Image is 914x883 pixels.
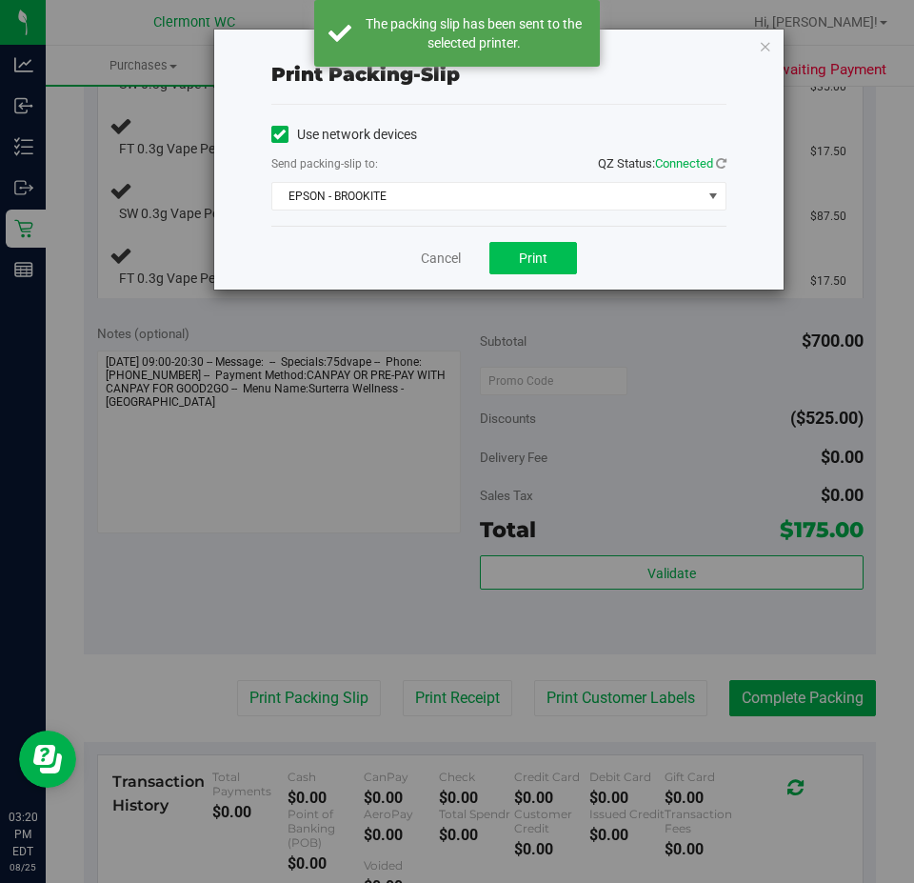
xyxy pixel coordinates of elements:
[271,155,378,172] label: Send packing-slip to:
[598,156,726,171] span: QZ Status:
[489,242,577,274] button: Print
[362,14,586,52] div: The packing slip has been sent to the selected printer.
[701,183,725,210] span: select
[519,251,547,266] span: Print
[421,249,461,269] a: Cancel
[271,125,417,145] label: Use network devices
[655,156,713,171] span: Connected
[19,731,76,788] iframe: Resource center
[272,183,702,210] span: EPSON - BROOKITE
[271,63,460,86] span: Print packing-slip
